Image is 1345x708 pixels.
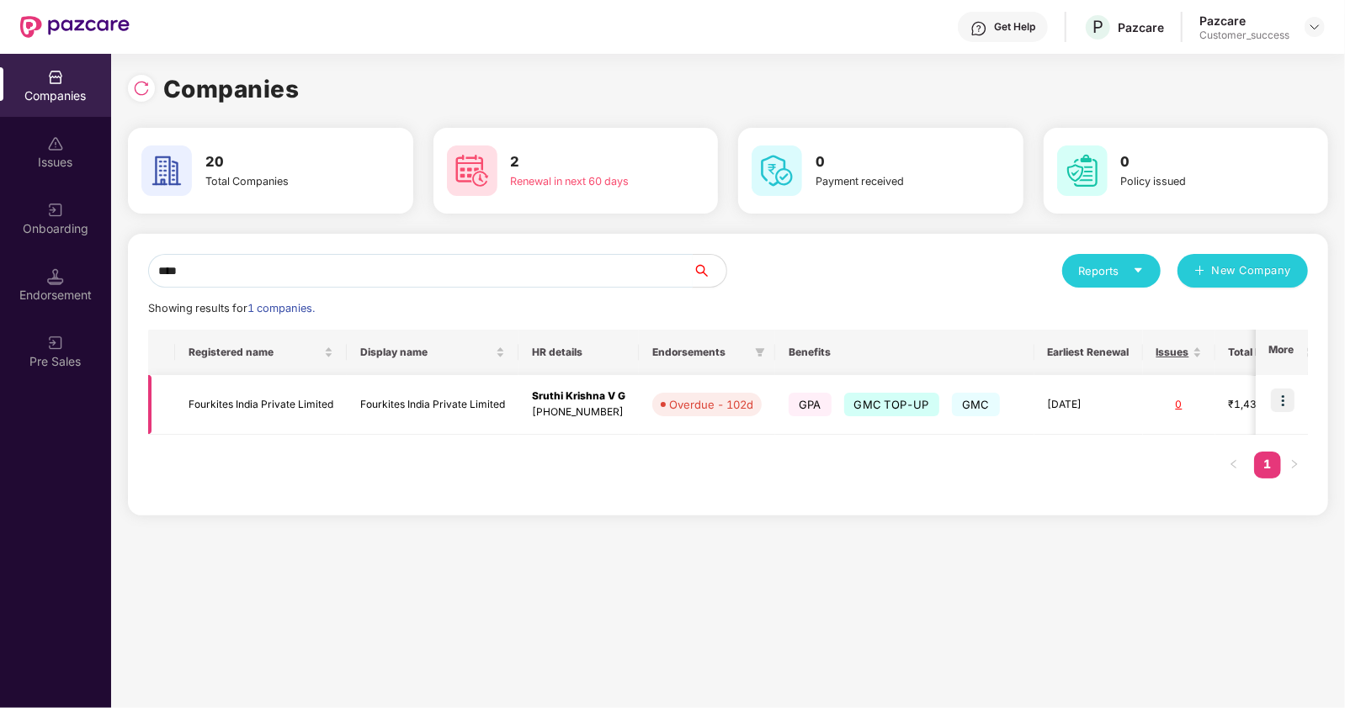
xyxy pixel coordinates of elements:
[816,173,960,190] div: Payment received
[652,346,748,359] span: Endorsements
[1212,262,1292,279] span: New Company
[1271,388,1294,412] img: icon
[1220,452,1247,478] li: Previous Page
[1034,330,1143,375] th: Earliest Renewal
[669,396,753,413] div: Overdue - 102d
[1143,330,1215,375] th: Issues
[360,346,492,359] span: Display name
[755,347,765,357] span: filter
[1229,397,1313,413] div: ₹1,43,08,963.2
[1220,452,1247,478] button: left
[47,202,64,219] img: svg+xml;base64,PHN2ZyB3aWR0aD0iMjAiIGhlaWdodD0iMjAiIHZpZXdCb3g9IjAgMCAyMCAyMCIgZmlsbD0ibm9uZSIgeG...
[1281,452,1308,478] button: right
[752,145,802,196] img: svg+xml;base64,PHN2ZyB4bWxucz0iaHR0cDovL3d3dy53My5vcmcvMjAwMC9zdmciIHdpZHRoPSI2MCIgaGVpZ2h0PSI2MC...
[1254,452,1281,478] li: 1
[1118,19,1164,35] div: Pazcare
[205,173,350,190] div: Total Companies
[1156,397,1202,413] div: 0
[789,393,832,416] span: GPA
[518,330,639,375] th: HR details
[205,151,350,173] h3: 20
[133,80,150,97] img: svg+xml;base64,PHN2ZyBpZD0iUmVsb2FkLTMyeDMyIiB4bWxucz0iaHR0cDovL3d3dy53My5vcmcvMjAwMC9zdmciIHdpZH...
[970,20,987,37] img: svg+xml;base64,PHN2ZyBpZD0iSGVscC0zMngzMiIgeG1sbnM9Imh0dHA6Ly93d3cudzMub3JnLzIwMDAvc3ZnIiB3aWR0aD...
[247,302,315,314] span: 1 companies.
[47,135,64,152] img: svg+xml;base64,PHN2ZyBpZD0iSXNzdWVzX2Rpc2FibGVkIiB4bWxucz0iaHR0cDovL3d3dy53My5vcmcvMjAwMC9zdmciIH...
[1092,17,1103,37] span: P
[1199,29,1289,42] div: Customer_success
[692,264,726,277] span: search
[175,330,347,375] th: Registered name
[148,302,315,314] span: Showing results for
[1133,265,1144,276] span: caret-down
[994,20,1035,34] div: Get Help
[163,71,300,108] h1: Companies
[47,69,64,86] img: svg+xml;base64,PHN2ZyBpZD0iQ29tcGFuaWVzIiB4bWxucz0iaHR0cDovL3d3dy53My5vcmcvMjAwMC9zdmciIHdpZHRoPS...
[1178,254,1308,288] button: plusNew Company
[20,16,130,38] img: New Pazcare Logo
[752,342,768,362] span: filter
[1308,20,1321,34] img: svg+xml;base64,PHN2ZyBpZD0iRHJvcGRvd24tMzJ4MzIiIHhtbG5zPSJodHRwOi8vd3d3LnczLm9yZy8yMDAwL3N2ZyIgd2...
[447,145,497,196] img: svg+xml;base64,PHN2ZyB4bWxucz0iaHR0cDovL3d3dy53My5vcmcvMjAwMC9zdmciIHdpZHRoPSI2MCIgaGVpZ2h0PSI2MC...
[532,388,625,404] div: Sruthi Krishna V G
[189,346,321,359] span: Registered name
[1229,346,1300,359] span: Total Premium
[1281,452,1308,478] li: Next Page
[816,151,960,173] h3: 0
[844,393,939,416] span: GMC TOP-UP
[1289,459,1300,469] span: right
[775,330,1034,375] th: Benefits
[1194,265,1205,278] span: plus
[1254,452,1281,477] a: 1
[1156,346,1189,359] span: Issues
[347,375,518,435] td: Fourkites India Private Limited
[47,268,64,285] img: svg+xml;base64,PHN2ZyB3aWR0aD0iMTQuNSIgaGVpZ2h0PSIxNC41IiB2aWV3Qm94PSIwIDAgMTYgMTYiIGZpbGw9Im5vbm...
[1121,151,1266,173] h3: 0
[1079,262,1144,279] div: Reports
[1057,145,1108,196] img: svg+xml;base64,PHN2ZyB4bWxucz0iaHR0cDovL3d3dy53My5vcmcvMjAwMC9zdmciIHdpZHRoPSI2MCIgaGVpZ2h0PSI2MC...
[1121,173,1266,190] div: Policy issued
[511,151,656,173] h3: 2
[141,145,192,196] img: svg+xml;base64,PHN2ZyB4bWxucz0iaHR0cDovL3d3dy53My5vcmcvMjAwMC9zdmciIHdpZHRoPSI2MCIgaGVpZ2h0PSI2MC...
[1256,330,1308,375] th: More
[47,335,64,351] img: svg+xml;base64,PHN2ZyB3aWR0aD0iMjAiIGhlaWdodD0iMjAiIHZpZXdCb3g9IjAgMCAyMCAyMCIgZmlsbD0ibm9uZSIgeG...
[1034,375,1143,435] td: [DATE]
[1215,330,1326,375] th: Total Premium
[511,173,656,190] div: Renewal in next 60 days
[532,404,625,420] div: [PHONE_NUMBER]
[692,254,727,288] button: search
[347,330,518,375] th: Display name
[1199,13,1289,29] div: Pazcare
[175,375,347,435] td: Fourkites India Private Limited
[952,393,1000,416] span: GMC
[1229,459,1239,469] span: left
